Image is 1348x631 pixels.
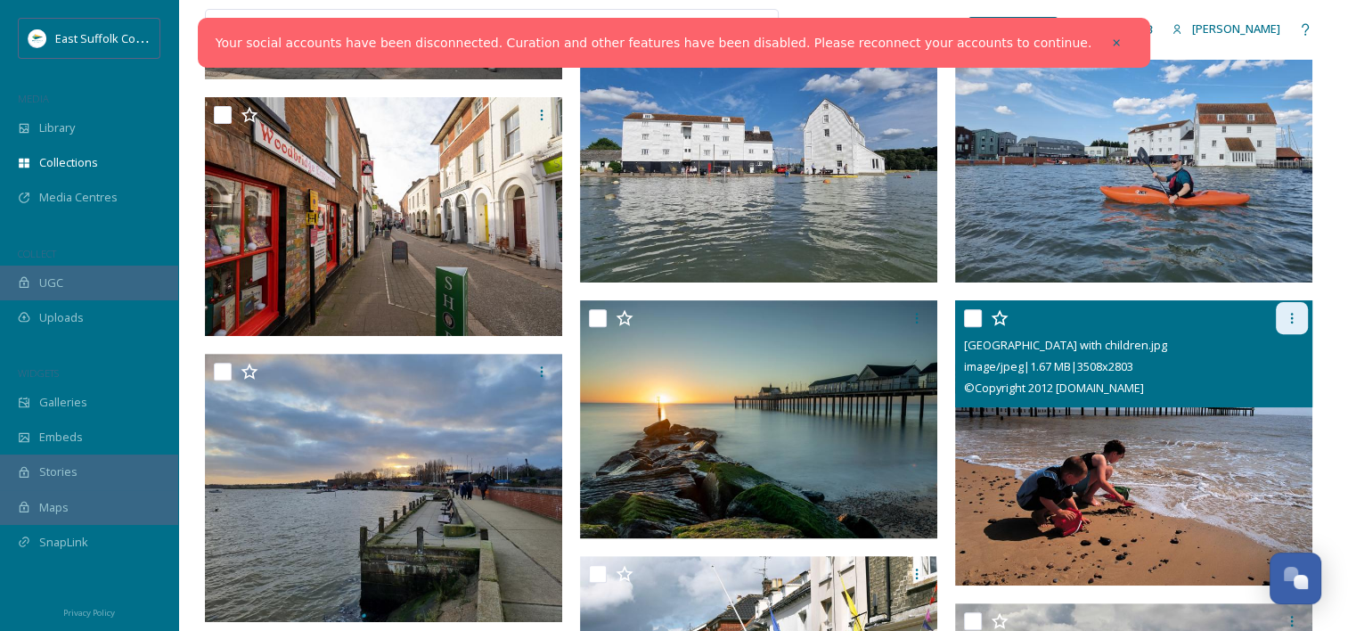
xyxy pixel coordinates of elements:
span: Embeds [39,429,83,446]
img: southwold sunrise.jpg [580,300,937,539]
span: image/jpeg | 1.67 MB | 3508 x 2803 [964,358,1133,374]
span: [GEOGRAPHIC_DATA] with children.jpg [964,337,1167,353]
span: © Copyright 2012 [DOMAIN_NAME] [964,380,1144,396]
a: Your social accounts have been disconnected. Curation and other features have been disabled. Plea... [216,34,1091,53]
img: Southwold Pier with children.jpg [955,300,1312,586]
img: ESC%20Logo.png [29,29,46,47]
span: MEDIA [18,92,49,105]
a: What's New [968,17,1058,42]
span: [PERSON_NAME] [1192,20,1280,37]
input: Search your library [247,10,633,49]
span: UGC [39,275,63,291]
span: Media Centres [39,189,118,206]
a: View all files [665,12,769,46]
img: ESC Satsuma Day 3-083.jpg [205,97,562,336]
span: COLLECT [18,247,56,260]
img: 20231231_151050.jpg [205,354,562,622]
span: Maps [39,499,69,516]
button: Open Chat [1270,553,1321,604]
span: Collections [39,154,98,171]
a: [PERSON_NAME] [1163,12,1289,46]
span: East Suffolk Council [55,29,160,46]
a: Privacy Policy [63,601,115,622]
img: 20240823_153438.jpg [955,14,1312,283]
img: 20240823_153832.jpg [580,14,937,283]
span: Galleries [39,394,87,411]
span: Uploads [39,309,84,326]
span: Stories [39,463,78,480]
span: Privacy Policy [63,607,115,619]
span: SnapLink [39,534,88,551]
span: WIDGETS [18,366,59,380]
span: Library [39,119,75,136]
